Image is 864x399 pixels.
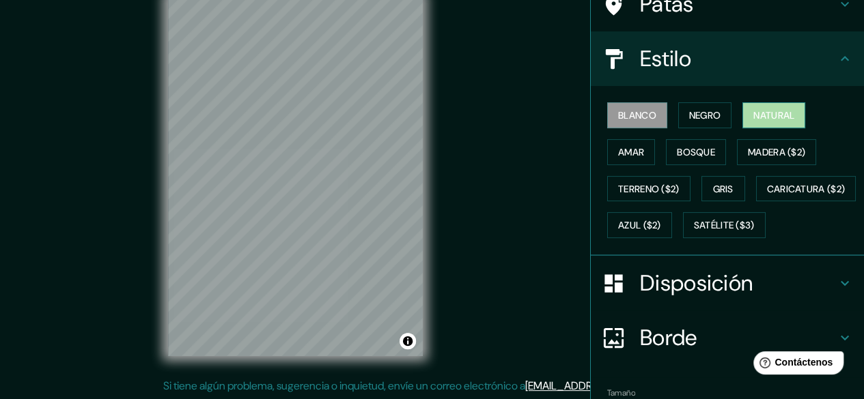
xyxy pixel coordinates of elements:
[640,323,697,352] font: Borde
[701,176,745,202] button: Gris
[677,146,715,158] font: Bosque
[713,183,734,195] font: Gris
[618,183,680,195] font: Terreno ($2)
[607,212,672,238] button: Azul ($2)
[525,379,694,393] a: [EMAIL_ADDRESS][DOMAIN_NAME]
[748,146,805,158] font: Madera ($2)
[607,387,635,398] font: Tamaño
[607,176,691,202] button: Terreno ($2)
[618,109,656,121] font: Blanco
[591,31,864,86] div: Estilo
[400,333,416,349] button: Activar o desactivar atribución
[683,212,766,238] button: Satélite ($3)
[163,379,525,393] font: Si tiene algún problema, sugerencia o inquietud, envíe un correo electrónico a
[742,102,805,128] button: Natural
[607,102,667,128] button: Blanco
[618,220,661,232] font: Azul ($2)
[640,44,691,73] font: Estilo
[689,109,721,121] font: Negro
[742,346,849,384] iframe: Lanzador de widgets de ayuda
[737,139,816,165] button: Madera ($2)
[678,102,732,128] button: Negro
[591,310,864,365] div: Borde
[767,183,846,195] font: Caricatura ($2)
[753,109,794,121] font: Natural
[694,220,755,232] font: Satélite ($3)
[591,256,864,310] div: Disposición
[640,269,753,297] font: Disposición
[618,146,644,158] font: Amar
[666,139,726,165] button: Bosque
[756,176,856,202] button: Caricatura ($2)
[607,139,655,165] button: Amar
